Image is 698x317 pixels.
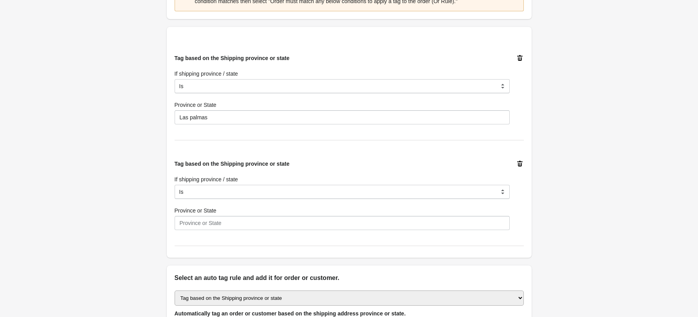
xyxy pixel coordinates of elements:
[175,310,406,317] span: Automatically tag an order or customer based on the shipping address province or state.
[175,55,290,61] span: Tag based on the Shipping province or state
[175,273,524,283] h2: Select an auto tag rule and add it for order or customer.
[175,110,510,124] input: Province or State
[175,101,216,109] label: Province or State
[175,207,216,214] label: Province or State
[175,216,510,230] input: Province or State
[175,175,238,183] label: If shipping province / state
[175,70,238,78] label: If shipping province / state
[175,161,290,167] span: Tag based on the Shipping province or state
